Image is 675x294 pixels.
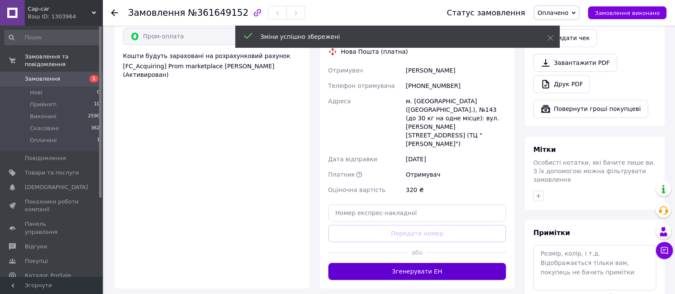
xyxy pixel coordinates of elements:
[25,75,60,83] span: Замовлення
[533,159,655,183] span: Особисті нотатки, які бачите лише ви. З їх допомогою можна фільтрувати замовлення
[328,204,506,221] input: Номер експрес-накладної
[328,263,506,280] button: Згенерувати ЕН
[28,13,102,20] div: Ваш ID: 1303964
[25,154,66,162] span: Повідомлення
[328,67,363,74] span: Отримувач
[25,198,79,213] span: Показники роботи компанії
[25,220,79,236] span: Панель управління
[30,125,59,132] span: Скасовані
[404,63,508,78] div: [PERSON_NAME]
[533,100,648,118] button: Повернути гроші покупцеві
[94,101,100,108] span: 10
[128,8,185,18] span: Замовлення
[328,156,377,163] span: Дата відправки
[595,10,660,16] span: Замовлення виконано
[90,75,98,82] span: 1
[533,229,570,237] span: Примітки
[30,101,56,108] span: Прийняті
[25,257,48,265] span: Покупці
[123,52,301,79] div: Кошти будуть зараховані на розрахунковий рахунок
[533,54,617,72] a: Завантажити PDF
[328,186,386,193] span: Оціночна вартість
[4,30,101,45] input: Пошук
[91,125,100,132] span: 362
[404,167,508,182] div: Отримувач
[97,89,100,96] span: 0
[404,93,508,151] div: м. [GEOGRAPHIC_DATA] ([GEOGRAPHIC_DATA].), №143 (до 30 кг на одне місце): вул. [PERSON_NAME][STRE...
[97,137,100,144] span: 1
[28,5,92,13] span: Cap-car
[404,78,508,93] div: [PHONE_NUMBER]
[447,9,525,17] div: Статус замовлення
[404,182,508,198] div: 320 ₴
[533,75,590,93] a: Друк PDF
[588,6,666,19] button: Замовлення виконано
[25,169,79,177] span: Товари та послуги
[25,183,88,191] span: [DEMOGRAPHIC_DATA]
[533,29,597,47] button: Видати чек
[111,9,118,17] div: Повернутися назад
[260,32,526,41] div: Зміни успішно збережені
[656,242,673,259] button: Чат з покупцем
[328,171,355,178] span: Платник
[404,151,508,167] div: [DATE]
[30,137,57,144] span: Оплачені
[339,47,410,56] div: Нова Пошта (платна)
[30,113,56,120] span: Виконані
[25,53,102,68] span: Замовлення та повідомлення
[188,8,248,18] span: №361649152
[25,243,47,250] span: Відгуки
[408,248,426,257] span: або
[328,82,395,89] span: Телефон отримувача
[533,146,556,154] span: Мітки
[88,113,100,120] span: 2590
[30,89,42,96] span: Нові
[123,62,301,79] div: [FC_Acquiring] Prom marketplace [PERSON_NAME] (Активирован)
[328,98,351,105] span: Адреса
[538,9,568,16] span: Оплачено
[25,272,71,279] span: Каталог ProSale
